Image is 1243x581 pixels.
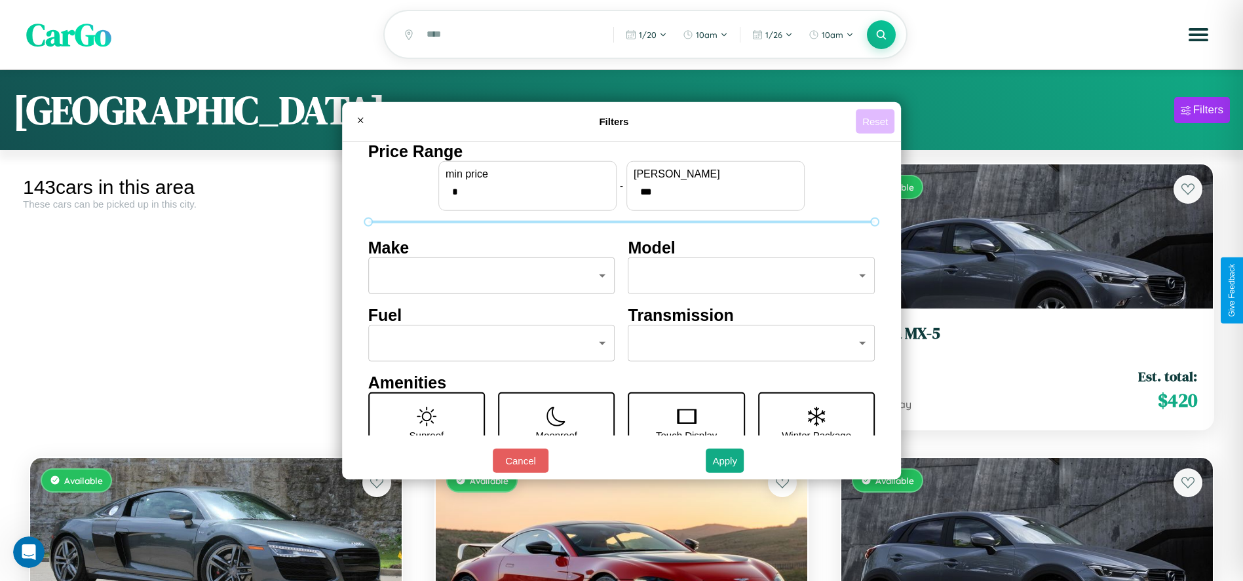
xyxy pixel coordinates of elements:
span: $ 420 [1158,387,1197,413]
span: 10am [696,29,717,40]
p: Sunroof [410,426,444,443]
h1: [GEOGRAPHIC_DATA] [13,83,385,137]
button: Reset [856,109,894,134]
p: - [620,177,623,195]
h4: Make [368,238,615,257]
p: Touch Display [656,426,717,443]
p: Winter Package [782,426,851,443]
button: 10am [802,24,860,45]
a: Mazda MX-52019 [857,324,1197,356]
button: 10am [676,24,735,45]
h4: Model [628,238,875,257]
span: 10am [822,29,843,40]
div: Give Feedback [1227,264,1236,317]
h4: Fuel [368,305,615,324]
span: CarGo [26,13,111,56]
h4: Filters [372,116,856,127]
h4: Transmission [628,305,875,324]
button: Filters [1174,97,1230,123]
span: Est. total: [1138,367,1197,386]
span: Available [875,475,914,486]
button: 1/26 [746,24,799,45]
div: 143 cars in this area [23,176,409,198]
span: Available [470,475,508,486]
p: Moonroof [536,426,577,443]
label: [PERSON_NAME] [634,168,797,179]
iframe: Intercom live chat [13,536,45,568]
div: These cars can be picked up in this city. [23,198,409,210]
button: 1/20 [619,24,674,45]
span: 1 / 26 [765,29,782,40]
h4: Amenities [368,373,875,392]
div: Filters [1193,103,1223,117]
button: Open menu [1180,16,1217,53]
button: Cancel [493,449,548,473]
span: Available [64,475,103,486]
h4: Price Range [368,141,875,160]
label: min price [446,168,609,179]
h3: Mazda MX-5 [857,324,1197,343]
button: Apply [706,449,744,473]
span: 1 / 20 [639,29,657,40]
